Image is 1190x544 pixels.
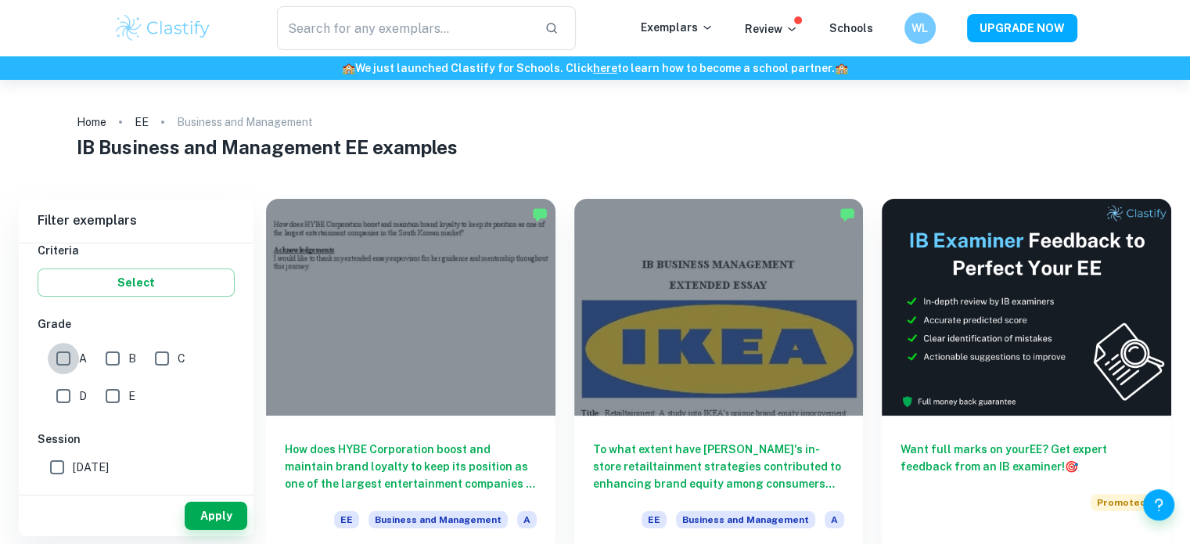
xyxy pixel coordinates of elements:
span: EE [642,511,667,528]
h6: Want full marks on your EE ? Get expert feedback from an IB examiner! [901,441,1152,475]
span: EE [334,511,359,528]
img: Thumbnail [882,199,1171,416]
button: Help and Feedback [1143,489,1174,521]
span: A [79,350,87,367]
a: Home [77,111,106,133]
span: Promoted [1091,494,1152,511]
img: Marked [839,207,855,222]
span: Business and Management [676,511,815,528]
span: 🎯 [1065,460,1078,473]
h6: Session [38,431,235,448]
input: Search for any exemplars... [277,6,533,50]
h6: We just launched Clastify for Schools. Click to learn how to become a school partner. [3,59,1187,77]
span: A [825,511,844,528]
span: 🏫 [342,62,355,74]
h6: How does HYBE Corporation boost and maintain brand loyalty to keep its position as one of the lar... [285,441,537,492]
h6: Criteria [38,242,235,259]
span: [DATE] [73,459,109,476]
p: Business and Management [177,113,313,131]
img: Clastify logo [113,13,213,44]
p: Exemplars [641,19,714,36]
a: Schools [829,22,873,34]
h1: IB Business and Management EE examples [77,133,1114,161]
span: C [178,350,185,367]
span: Business and Management [369,511,508,528]
span: E [128,387,135,405]
button: UPGRADE NOW [967,14,1077,42]
button: Select [38,268,235,297]
a: here [593,62,617,74]
img: Marked [532,207,548,222]
h6: WL [911,20,929,37]
button: WL [904,13,936,44]
h6: Filter exemplars [19,199,253,243]
a: EE [135,111,149,133]
h6: Grade [38,315,235,333]
span: A [517,511,537,528]
span: D [79,387,87,405]
button: Apply [185,502,247,530]
span: B [128,350,136,367]
h6: To what extent have [PERSON_NAME]'s in-store retailtainment strategies contributed to enhancing b... [593,441,845,492]
p: Review [745,20,798,38]
span: 🏫 [835,62,848,74]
